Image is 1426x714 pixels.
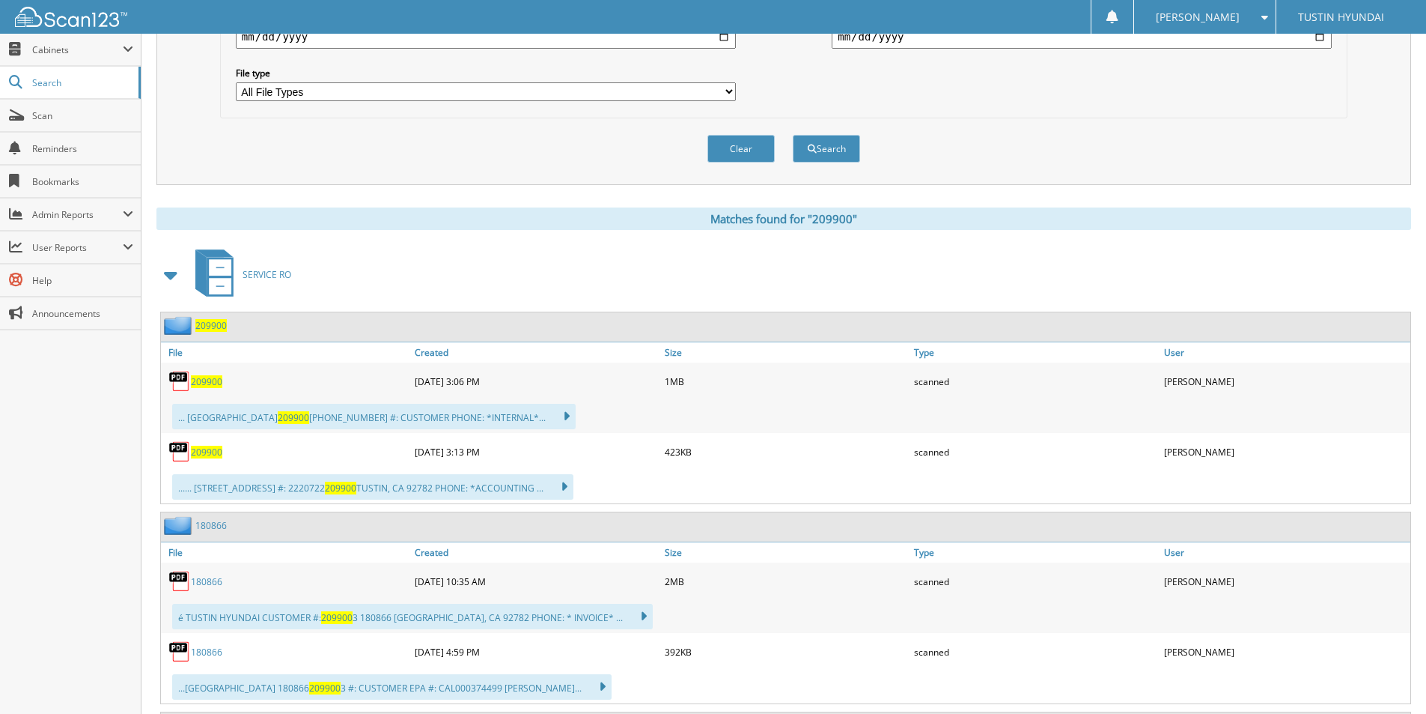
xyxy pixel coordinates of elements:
a: Type [910,542,1160,563]
span: 209900 [278,411,309,424]
div: [DATE] 3:06 PM [411,366,661,396]
input: start [236,25,736,49]
div: ... [GEOGRAPHIC_DATA] [PHONE_NUMBER] #: CUSTOMER PHONE: *INTERNAL*... [172,404,576,429]
span: Announcements [32,307,133,320]
div: [PERSON_NAME] [1160,366,1410,396]
div: Matches found for "209900" [156,208,1411,230]
div: [PERSON_NAME] [1160,637,1410,667]
div: 392KB [661,637,911,667]
a: User [1160,342,1410,363]
a: User [1160,542,1410,563]
a: 209900 [195,319,227,332]
span: Admin Reports [32,208,123,221]
span: Help [32,274,133,287]
a: 209900 [191,446,222,459]
div: [DATE] 10:35 AM [411,566,661,596]
iframe: Chat Widget [1351,642,1426,714]
img: PDF.png [168,441,191,463]
span: TUSTIN HYUNDAI [1298,13,1384,22]
div: [PERSON_NAME] [1160,566,1410,596]
span: Search [32,76,131,89]
a: Created [411,542,661,563]
img: folder2.png [164,316,195,335]
span: User Reports [32,241,123,254]
a: Created [411,342,661,363]
a: Size [661,542,911,563]
div: scanned [910,637,1160,667]
img: PDF.png [168,570,191,593]
label: File type [236,67,736,79]
div: scanned [910,366,1160,396]
img: PDF.png [168,641,191,663]
div: [DATE] 4:59 PM [411,637,661,667]
span: Reminders [32,142,133,155]
span: [PERSON_NAME] [1156,13,1240,22]
a: SERVICE RO [186,245,291,304]
a: File [161,342,411,363]
div: [DATE] 3:13 PM [411,437,661,467]
span: Bookmarks [32,175,133,188]
div: 1MB [661,366,911,396]
a: 209900 [191,375,222,388]
div: ...[GEOGRAPHIC_DATA] 180866 3 #: CUSTOMER EPA #: CAL000374499 [PERSON_NAME]... [172,674,612,700]
img: PDF.png [168,370,191,393]
div: scanned [910,437,1160,467]
span: Cabinets [32,43,123,56]
div: 2MB [661,566,911,596]
span: SERVICE RO [243,268,291,281]
span: 209900 [321,611,353,624]
a: Type [910,342,1160,363]
input: end [832,25,1332,49]
a: 180866 [191,646,222,659]
span: 209900 [309,682,341,695]
div: ...... [STREET_ADDRESS] #: 2220722 TUSTIN, CA 92782 PHONE: *ACCOUNTING ... [172,474,573,500]
div: [PERSON_NAME] [1160,437,1410,467]
img: scan123-logo-white.svg [15,7,127,27]
span: 209900 [325,482,356,494]
a: File [161,542,411,563]
button: Clear [707,135,775,163]
img: folder2.png [164,516,195,535]
div: scanned [910,566,1160,596]
button: Search [793,135,860,163]
div: 423KB [661,437,911,467]
a: Size [661,342,911,363]
a: 180866 [195,519,227,532]
a: 180866 [191,575,222,588]
div: é TUSTIN HYUNDAI CUSTOMER #: 3 180866 [GEOGRAPHIC_DATA], CA 92782 PHONE: * INVOICE* ... [172,604,653,629]
span: Scan [32,109,133,122]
